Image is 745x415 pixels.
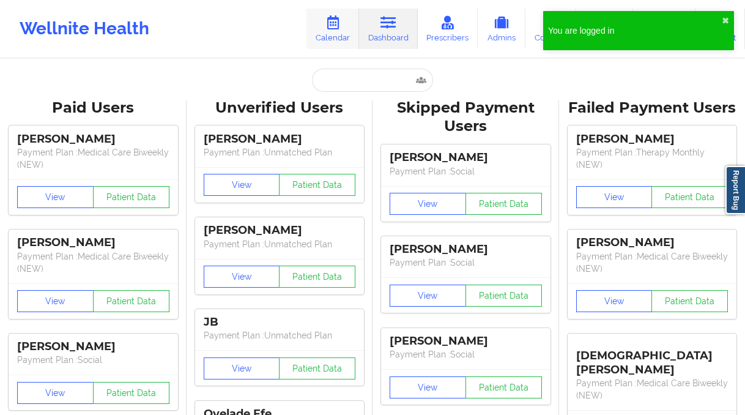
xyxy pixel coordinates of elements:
[359,9,418,49] a: Dashboard
[390,242,542,256] div: [PERSON_NAME]
[651,186,728,208] button: Patient Data
[576,340,728,377] div: [DEMOGRAPHIC_DATA][PERSON_NAME]
[465,376,542,398] button: Patient Data
[576,132,728,146] div: [PERSON_NAME]
[576,250,728,275] p: Payment Plan : Medical Care Biweekly (NEW)
[548,24,722,37] div: You are logged in
[651,290,728,312] button: Patient Data
[390,376,466,398] button: View
[204,357,280,379] button: View
[204,315,356,329] div: JB
[576,290,653,312] button: View
[17,382,94,404] button: View
[576,146,728,171] p: Payment Plan : Therapy Monthly (NEW)
[390,334,542,348] div: [PERSON_NAME]
[279,174,355,196] button: Patient Data
[17,146,169,171] p: Payment Plan : Medical Care Biweekly (NEW)
[390,165,542,178] p: Payment Plan : Social
[576,236,728,250] div: [PERSON_NAME]
[17,290,94,312] button: View
[9,99,178,118] div: Paid Users
[525,9,576,49] a: Coaches
[418,9,478,49] a: Prescribers
[204,132,356,146] div: [PERSON_NAME]
[93,290,169,312] button: Patient Data
[93,186,169,208] button: Patient Data
[725,166,745,214] a: Report Bug
[478,9,525,49] a: Admins
[722,16,729,26] button: close
[279,266,355,288] button: Patient Data
[390,151,542,165] div: [PERSON_NAME]
[17,186,94,208] button: View
[390,348,542,361] p: Payment Plan : Social
[390,193,466,215] button: View
[576,186,653,208] button: View
[17,354,169,366] p: Payment Plan : Social
[204,174,280,196] button: View
[93,382,169,404] button: Patient Data
[576,377,728,402] p: Payment Plan : Medical Care Biweekly (NEW)
[381,99,550,136] div: Skipped Payment Users
[568,99,737,118] div: Failed Payment Users
[204,146,356,159] p: Payment Plan : Unmatched Plan
[204,329,356,342] p: Payment Plan : Unmatched Plan
[17,236,169,250] div: [PERSON_NAME]
[204,238,356,250] p: Payment Plan : Unmatched Plan
[17,250,169,275] p: Payment Plan : Medical Care Biweekly (NEW)
[390,285,466,307] button: View
[17,132,169,146] div: [PERSON_NAME]
[204,266,280,288] button: View
[306,9,359,49] a: Calendar
[195,99,365,118] div: Unverified Users
[204,223,356,237] div: [PERSON_NAME]
[279,357,355,379] button: Patient Data
[17,340,169,354] div: [PERSON_NAME]
[465,193,542,215] button: Patient Data
[390,256,542,269] p: Payment Plan : Social
[465,285,542,307] button: Patient Data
